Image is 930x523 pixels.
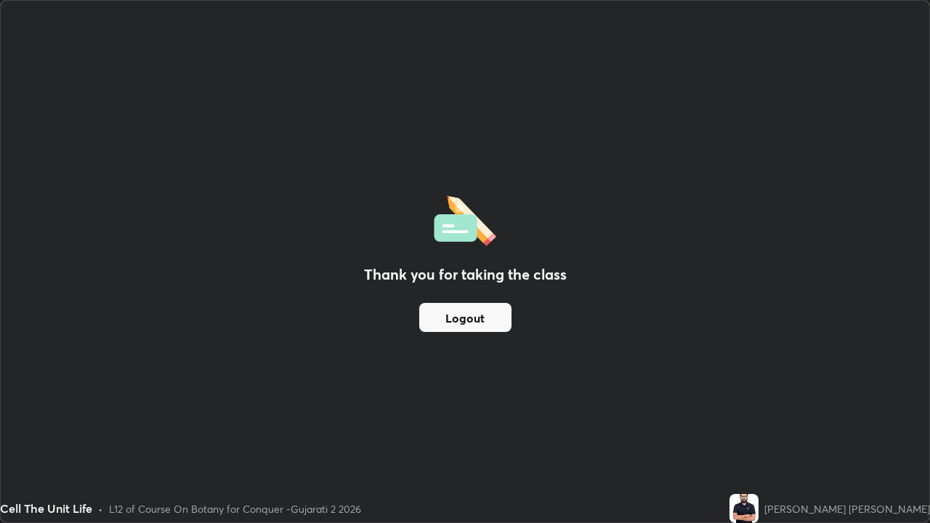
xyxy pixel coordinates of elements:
[98,501,103,516] div: •
[364,264,567,285] h2: Thank you for taking the class
[764,501,930,516] div: [PERSON_NAME] [PERSON_NAME]
[419,303,511,332] button: Logout
[729,494,759,523] img: 719b3399970646c8895fdb71918d4742.jpg
[434,191,496,246] img: offlineFeedback.1438e8b3.svg
[109,501,361,516] div: L12 of Course On Botany for Conquer -Gujarati 2 2026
